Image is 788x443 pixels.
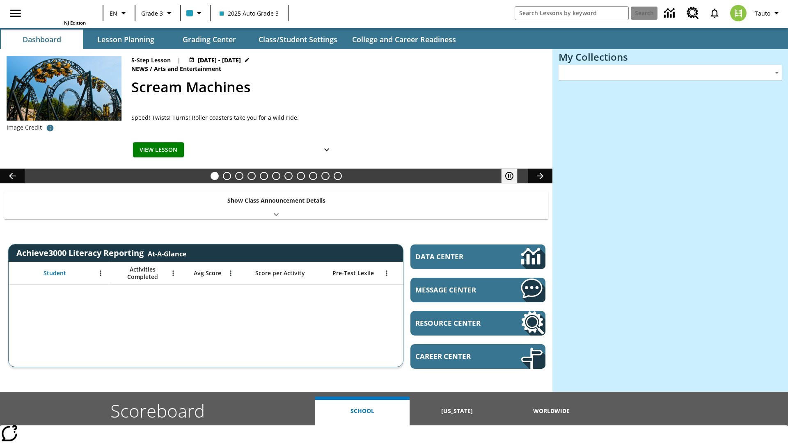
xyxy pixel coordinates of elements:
button: Lesson carousel, Next [528,169,552,183]
button: Slide 9 Cars of the Future? [309,172,317,180]
span: Avg Score [194,269,221,277]
button: School [315,397,410,425]
button: Pause [501,169,518,183]
button: Worldwide [504,397,599,425]
input: search field [515,7,628,20]
button: Open Menu [167,267,179,279]
a: Home [32,3,86,20]
span: Arts and Entertainment [154,64,223,73]
img: Rollercoaster tracks twisting in vertical loops with yellow cars hanging upside down. [7,56,121,121]
a: Resource Center, Will open in new tab [410,311,545,336]
button: Select a new avatar [725,2,751,24]
div: Speed! Twists! Turns! Roller coasters take you for a wild ride. [131,113,337,122]
span: | [177,56,181,64]
span: Grade 3 [141,9,163,18]
a: Message Center [410,278,545,302]
button: Slide 6 CVC Short Vowels Lesson 2 [272,172,280,180]
button: Profile/Settings [751,6,785,21]
button: Slide 1 Scream Machines [211,172,219,180]
span: Message Center [415,285,496,295]
span: EN [110,9,117,18]
span: 2025 Auto Grade 3 [220,9,279,18]
button: Slide 11 Career Lesson [334,172,342,180]
span: Student [44,269,66,277]
button: Open Menu [224,267,237,279]
a: Data Center [410,244,545,269]
button: Slide 2 Born to Dirt Bike [223,172,231,180]
span: Career Center [415,352,496,361]
button: Slide 8 Remembering Justice O'Connor [297,172,305,180]
span: / [150,65,152,73]
button: Dashboard [1,30,83,49]
button: Language: EN, Select a language [106,6,132,21]
button: Class color is light blue. Change class color [183,6,207,21]
img: avatar image [730,5,747,21]
button: Grading Center [168,30,250,49]
span: Data Center [415,252,493,261]
p: Image Credit [7,123,42,132]
a: Resource Center, Will open in new tab [682,2,704,24]
button: Lesson Planning [85,30,167,49]
span: Activities Completed [115,266,170,281]
div: Pause [501,169,526,183]
button: Open Menu [94,267,107,279]
p: 5-Step Lesson [131,56,171,64]
span: Resource Center [415,318,496,328]
button: Show Details [318,142,335,158]
button: Aug 27 - Aug 27 Choose Dates [187,56,252,64]
span: [DATE] - [DATE] [198,56,241,64]
button: College and Career Readiness [346,30,463,49]
span: Achieve3000 Literacy Reporting [16,247,186,258]
button: Grade: Grade 3, Select a grade [138,6,177,21]
span: NJ Edition [64,20,86,26]
a: Career Center [410,344,545,369]
span: Score per Activity [255,269,305,277]
button: Class/Student Settings [252,30,344,49]
div: Show Class Announcement Details [4,191,548,219]
span: News [131,64,150,73]
button: Slide 10 Pre-release lesson [321,172,330,180]
a: Data Center [659,2,682,25]
button: Slide 3 Do You Want Fries With That? [235,172,243,180]
div: At-A-Glance [148,248,186,258]
button: Slide 7 Dianne Feinstein: A Lifelong Leader [284,172,293,180]
a: Notifications [704,2,725,24]
p: Show Class Announcement Details [227,196,325,205]
span: Pre-Test Lexile [332,269,374,277]
button: [US_STATE] [410,397,504,425]
button: Slide 4 Meet the Artists [247,172,256,180]
h2: Scream Machines [131,77,543,98]
span: Tauto [755,9,770,18]
button: Open side menu [3,1,27,25]
button: Photo credit: The Smiler – Alton Towers Resort – Staffordshire – England [42,121,58,135]
div: Home [32,2,86,26]
h3: My Collections [559,51,782,63]
button: Slide 5 Teen Uses Tech to Make a Difference [260,172,268,180]
button: View Lesson [133,142,184,158]
button: Open Menu [380,267,393,279]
